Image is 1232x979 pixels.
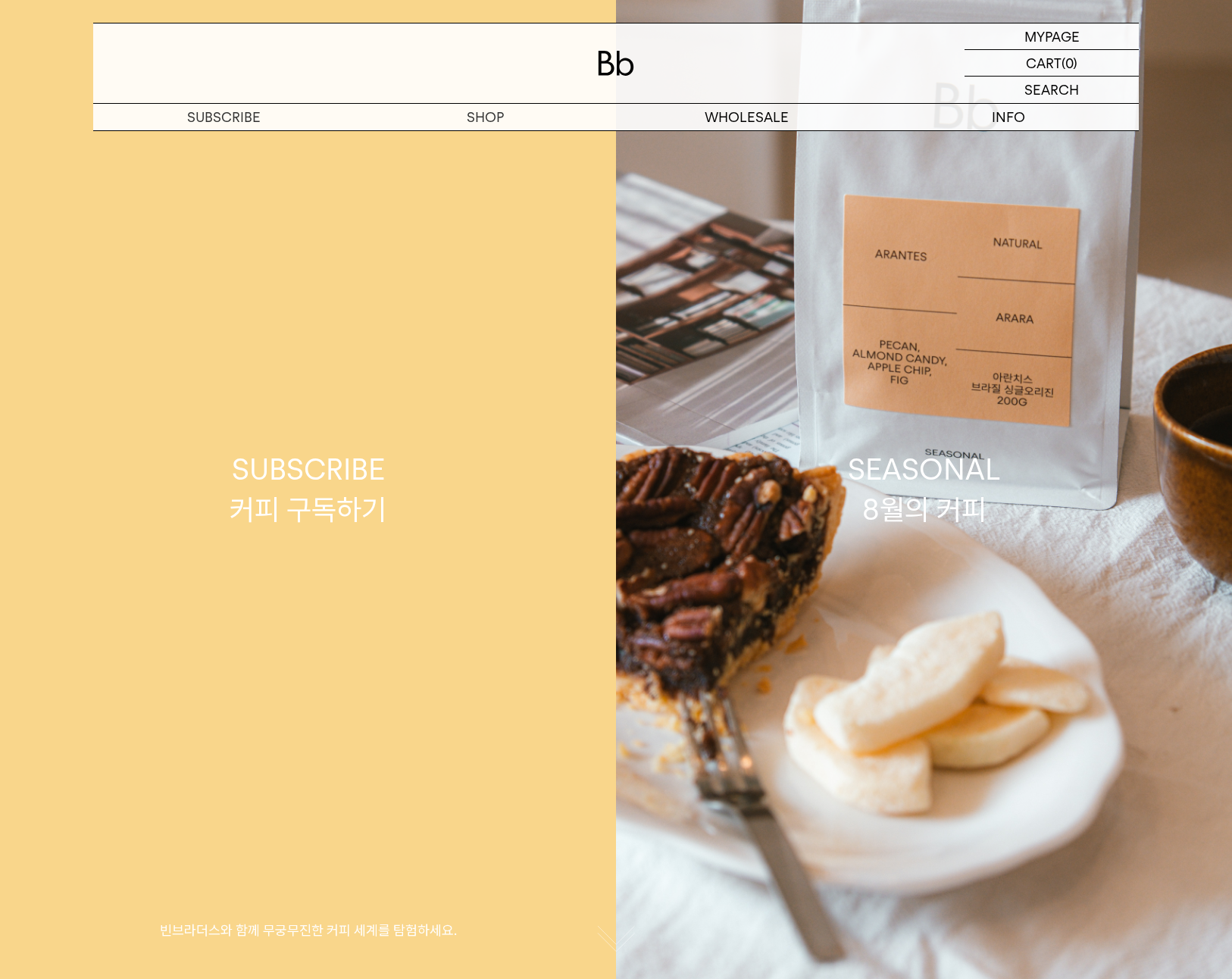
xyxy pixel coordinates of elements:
[877,104,1139,130] p: INFO
[230,449,386,530] div: SUBSCRIBE 커피 구독하기
[965,50,1139,77] a: CART (0)
[355,104,616,130] a: SHOP
[616,104,877,130] p: WHOLESALE
[1024,77,1079,103] p: SEARCH
[598,51,634,76] img: 로고
[1062,50,1077,76] p: (0)
[1026,50,1062,76] p: CART
[848,449,1001,530] div: SEASONAL 8월의 커피
[1024,23,1080,49] p: MYPAGE
[93,104,355,130] a: SUBSCRIBE
[965,23,1139,50] a: MYPAGE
